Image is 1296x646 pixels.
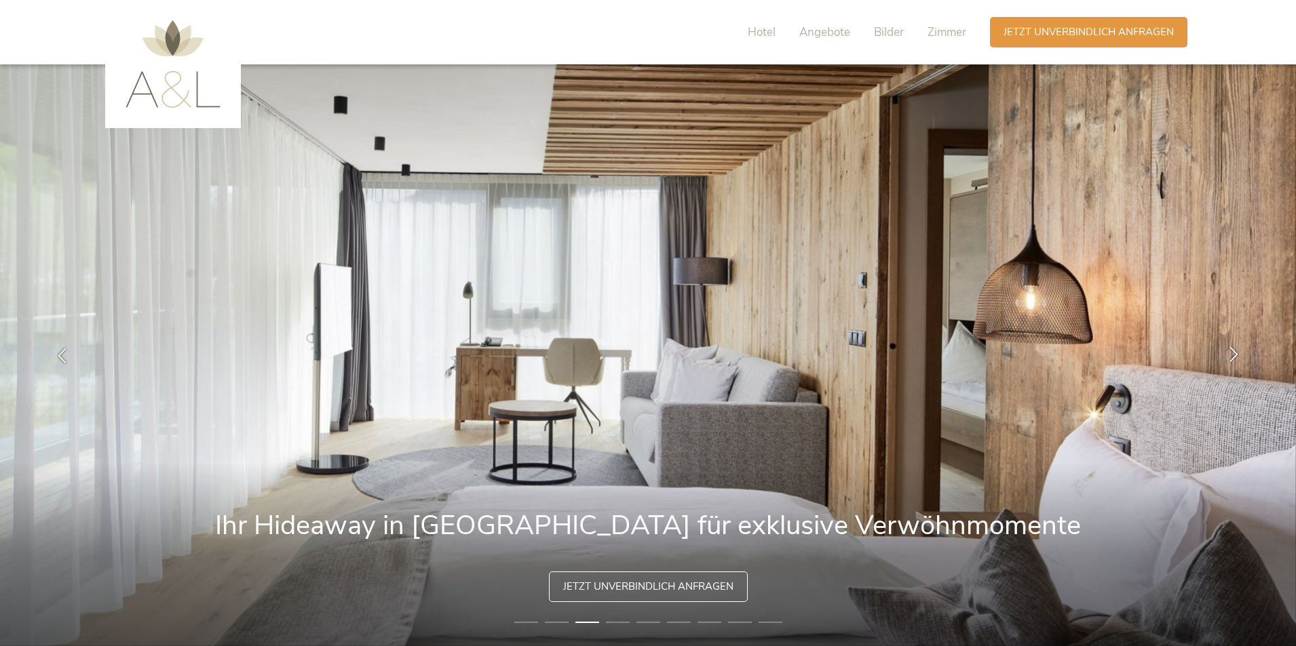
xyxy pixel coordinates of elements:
[1004,25,1174,39] span: Jetzt unverbindlich anfragen
[563,580,733,594] span: Jetzt unverbindlich anfragen
[928,24,966,40] span: Zimmer
[748,24,776,40] span: Hotel
[874,24,904,40] span: Bilder
[126,20,221,108] img: AMONTI & LUNARIS Wellnessresort
[799,24,850,40] span: Angebote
